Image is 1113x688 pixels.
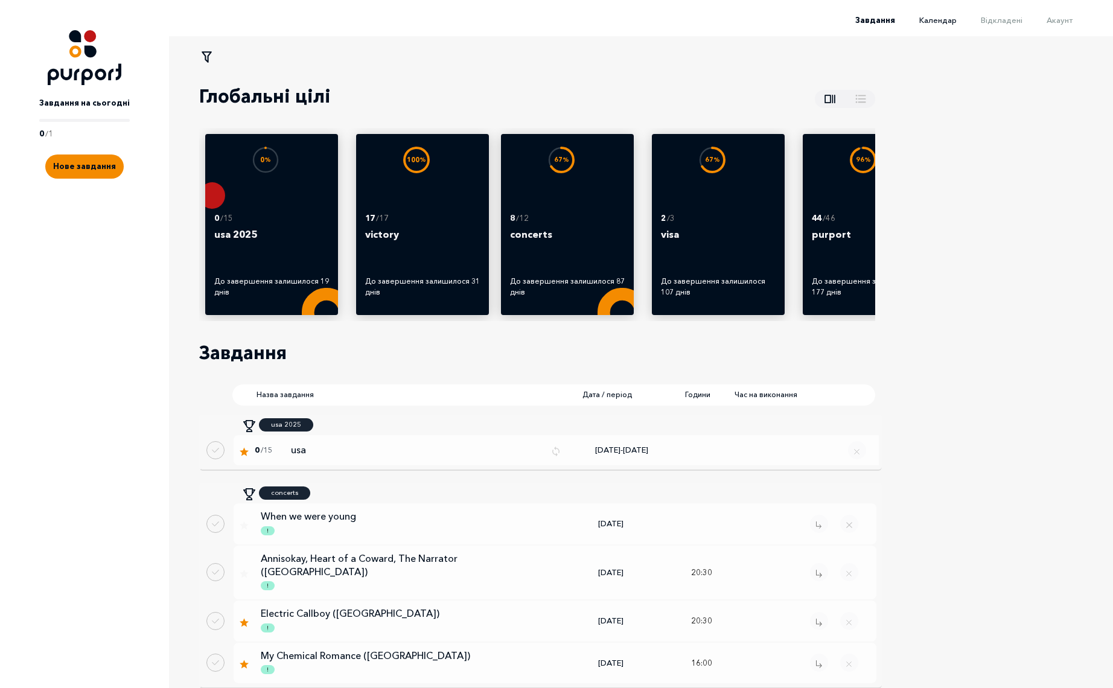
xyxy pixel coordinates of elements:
[291,443,541,457] p: usa
[840,654,858,672] button: Close popup
[840,612,858,630] button: Close popup
[840,563,858,581] button: Close popup
[705,156,720,164] text: 67 %
[810,515,828,533] button: Remove task
[550,446,561,457] img: Repeat icon
[554,156,569,164] text: 67 %
[206,612,225,630] button: Done task
[510,212,515,225] p: 8
[206,563,225,581] button: Done task
[39,128,44,140] p: 0
[661,276,776,298] div: До завершення залишилося 107 днів
[895,15,957,25] a: Календар
[812,212,821,225] p: 44
[39,85,130,139] a: Завдання на сьогодні0/1
[214,227,329,257] p: usa 2025
[267,582,269,590] p: !
[823,212,835,225] p: / 46
[510,143,625,304] a: 67%8 /12concertsДо завершення залишилося 87 днів
[661,143,776,304] a: 67%2 /3visaДо завершення залишилося 107 днів
[249,509,550,538] a: When we were young!
[856,156,871,164] text: 96 %
[510,276,625,298] div: До завершення залишилося 87 днів
[249,552,550,594] a: Annisokay, Heart of a Coward, The Narrator ([GEOGRAPHIC_DATA])!
[48,30,121,85] img: Logo icon
[365,276,480,298] div: До завершення залишилося 31 днів
[855,15,895,25] span: Завдання
[810,654,828,672] button: Remove task
[550,518,671,530] div: [DATE]
[259,486,310,500] a: concerts
[261,607,532,620] p: Electric Callboy ([GEOGRAPHIC_DATA])
[48,128,53,140] p: 1
[199,83,331,110] p: Глобальні цілі
[661,212,666,225] p: 2
[220,212,233,225] p: / 15
[685,389,710,400] span: Години
[407,156,426,164] text: 100 %
[550,615,671,627] div: [DATE]
[214,276,329,298] div: До завершення залишилося 19 днів
[671,567,732,579] div: 20:30
[271,419,301,430] p: usa 2025
[267,527,269,535] p: !
[257,389,546,400] span: Назва завдання
[919,15,957,25] span: Календар
[510,227,625,257] p: concerts
[550,567,671,579] div: [DATE]
[267,666,269,674] p: !
[550,657,671,669] div: [DATE]
[1022,15,1073,25] a: Акаунт
[285,443,561,457] a: usaRepeat icon
[812,143,926,304] a: 96%44 /46purportДо завершення залишилося 177 днів
[582,389,643,400] span: Дата / період
[735,389,797,400] span: Час на виконання
[667,212,675,225] p: / 3
[214,212,219,225] p: 0
[1047,15,1073,25] span: Акаунт
[661,227,776,257] p: visa
[981,15,1022,25] span: Відкладені
[249,649,550,677] a: My Chemical Romance ([GEOGRAPHIC_DATA])!
[199,339,287,366] p: Завдання
[376,212,389,225] p: / 17
[261,552,532,579] p: Annisokay, Heart of a Coward, The Narrator ([GEOGRAPHIC_DATA])
[831,15,895,25] a: Завдання
[214,143,329,304] a: 0%0 /15usa 2025До завершення залишилося 19 днів
[206,654,225,672] button: Done task
[810,563,828,581] button: Remove task
[261,649,532,662] p: My Chemical Romance ([GEOGRAPHIC_DATA])
[255,445,260,456] span: 0
[561,444,682,456] div: [DATE] - [DATE]
[260,156,271,164] text: 0 %
[261,509,532,523] p: When we were young
[815,90,875,108] button: Show all goals
[840,515,858,533] button: Close popup
[259,418,313,432] a: usa 2025
[249,607,550,635] a: Electric Callboy ([GEOGRAPHIC_DATA])!
[45,128,48,140] p: /
[365,143,480,304] a: 100%17 /17victoryДо завершення залишилося 31 днів
[45,154,124,179] button: Create new task
[810,612,828,630] button: Remove task
[45,139,124,179] a: Create new task
[516,212,529,225] p: / 12
[812,276,926,298] div: До завершення залишилося 177 днів
[271,488,298,498] p: concerts
[39,97,130,109] p: Завдання на сьогодні
[671,657,732,669] div: 16:00
[53,161,116,171] span: Нове завдання
[848,441,866,459] button: Remove regular task
[261,445,272,456] span: / 15
[206,441,225,459] button: Done regular task
[812,227,926,257] p: purport
[957,15,1022,25] a: Відкладені
[671,615,732,627] div: 20:30
[206,515,225,533] button: Done task
[365,227,480,257] p: victory
[267,624,269,632] p: !
[365,212,375,225] p: 17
